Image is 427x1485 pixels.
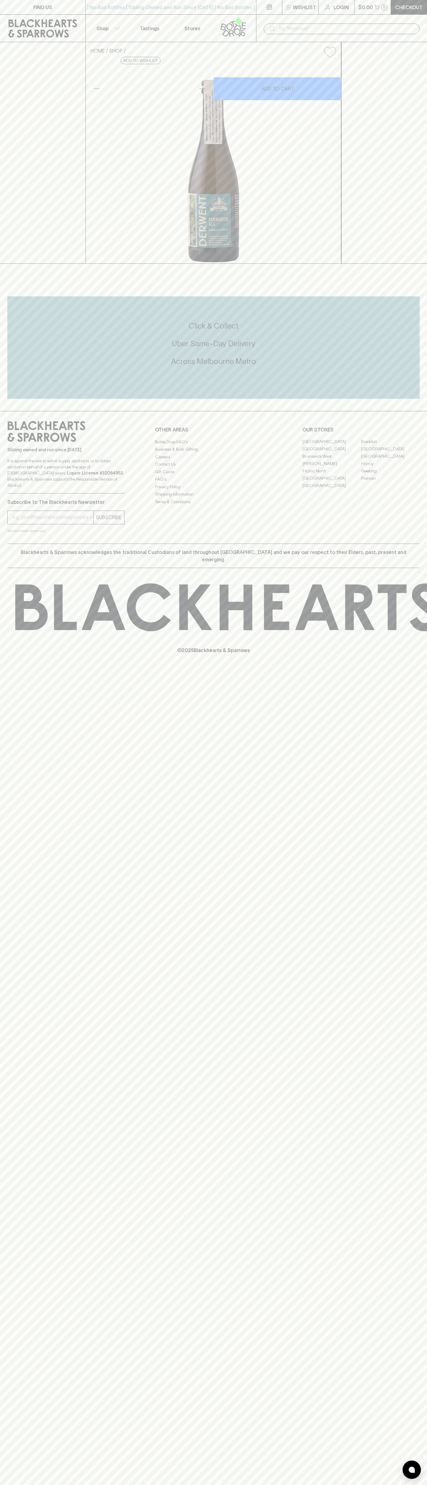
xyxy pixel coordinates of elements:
[302,460,361,468] a: [PERSON_NAME]
[96,514,122,521] p: SUBSCRIBE
[155,438,272,446] a: Bottle Drop FAQ's
[302,426,420,433] p: OUR STORES
[361,475,420,482] a: Prahran
[33,4,52,11] p: FIND US
[91,48,105,53] a: HOME
[155,446,272,453] a: Business & Bulk Gifting
[302,475,361,482] a: [GEOGRAPHIC_DATA]
[7,528,125,534] p: We will never spam you
[155,461,272,468] a: Contact Us
[361,468,420,475] a: Geelong
[155,476,272,483] a: FAQ's
[155,483,272,490] a: Privacy Policy
[302,438,361,446] a: [GEOGRAPHIC_DATA]
[155,426,272,433] p: OTHER AREAS
[7,458,125,488] p: It is against the law to sell or supply alcohol to, or to obtain alcohol on behalf of a person un...
[155,498,272,505] a: Terms & Conditions
[86,63,341,263] img: 51311.png
[12,548,415,563] p: Blackhearts & Sparrows acknowledges the traditional Custodians of land throughout [GEOGRAPHIC_DAT...
[278,24,415,34] input: Try "Pinot noir"
[361,438,420,446] a: Braddon
[361,460,420,468] a: Fitzroy
[7,498,125,506] p: Subscribe to The Blackhearts Newsletter
[67,471,123,475] strong: Liquor License #32064953
[96,25,109,32] p: Shop
[86,15,128,42] button: Shop
[302,468,361,475] a: Fitzroy North
[302,453,361,460] a: Brunswick West
[293,4,316,11] p: Wishlist
[358,4,373,11] p: $0.00
[7,339,420,349] h5: Uber Same-Day Delivery
[155,491,272,498] a: Shipping Information
[409,1467,415,1473] img: bubble-icon
[7,296,420,399] div: Call to action block
[383,5,385,9] p: 0
[302,482,361,490] a: [GEOGRAPHIC_DATA]
[361,446,420,453] a: [GEOGRAPHIC_DATA]
[155,453,272,460] a: Careers
[7,447,125,453] p: Sibling owned and run since [DATE]
[261,85,294,92] p: ADD TO CART
[395,4,423,11] p: Checkout
[214,77,341,100] button: ADD TO CART
[109,48,122,53] a: SHOP
[361,453,420,460] a: [GEOGRAPHIC_DATA]
[302,446,361,453] a: [GEOGRAPHIC_DATA]
[7,321,420,331] h5: Click & Collect
[155,468,272,475] a: Gift Cards
[171,15,214,42] a: Stores
[184,25,200,32] p: Stores
[140,25,159,32] p: Tastings
[322,45,338,60] button: Add to wishlist
[94,511,124,524] button: SUBSCRIBE
[334,4,349,11] p: Login
[128,15,171,42] a: Tastings
[7,356,420,366] h5: Across Melbourne Metro
[121,57,161,64] button: Add to wishlist
[12,512,93,522] input: e.g. jane@blackheartsandsparrows.com.au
